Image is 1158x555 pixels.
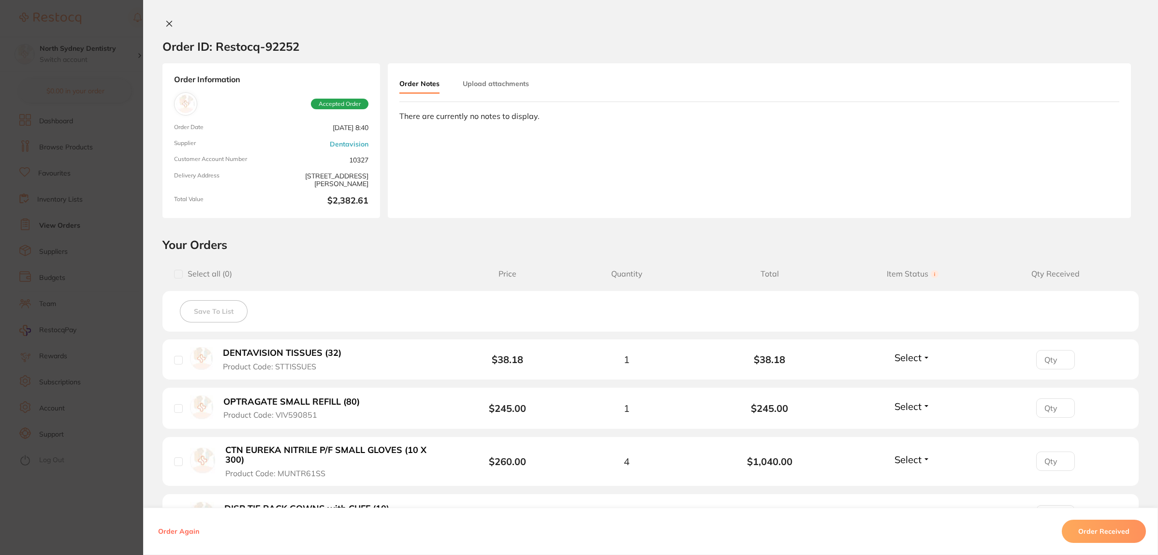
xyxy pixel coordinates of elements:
[463,75,529,92] button: Upload attachments
[460,269,555,278] span: Price
[894,400,922,412] span: Select
[492,353,523,365] b: $38.18
[190,448,215,473] img: CTN EUREKA NITRILE P/F SMALL GLOVES (10 X 300)
[174,172,267,188] span: Delivery Address
[892,453,933,466] button: Select
[555,269,698,278] span: Quantity
[841,269,984,278] span: Item Status
[225,469,325,478] span: Product Code: MUNTR61SS
[180,300,248,322] button: Save To List
[698,269,841,278] span: Total
[225,445,442,465] b: CTN EUREKA NITRILE P/F SMALL GLOVES (10 X 300)
[223,397,360,407] b: OPTRAGATE SMALL REFILL (80)
[220,396,370,420] button: OPTRAGATE SMALL REFILL (80) Product Code: VIV590851
[624,456,630,467] span: 4
[223,348,341,358] b: DENTAVISION TISSUES (32)
[174,124,267,132] span: Order Date
[174,156,267,164] span: Customer Account Number
[1036,398,1075,418] input: Qty
[489,455,526,467] b: $260.00
[174,140,267,148] span: Supplier
[176,95,195,113] img: Dentavision
[624,403,630,414] span: 1
[222,445,445,479] button: CTN EUREKA NITRILE P/F SMALL GLOVES (10 X 300) Product Code: MUNTR61SS
[399,112,1119,120] div: There are currently no notes to display.
[162,237,1139,252] h2: Your Orders
[174,196,267,206] span: Total Value
[1036,505,1075,525] input: Qty
[330,140,368,148] a: Dentavision
[190,395,213,419] img: OPTRAGATE SMALL REFILL (80)
[1036,350,1075,369] input: Qty
[894,453,922,466] span: Select
[892,507,933,519] button: Select
[698,354,841,365] b: $38.18
[275,196,368,206] b: $2,382.61
[311,99,368,109] span: Accepted Order
[1062,520,1146,543] button: Order Received
[190,502,214,526] img: DISP TIE BACK GOWNS with CUFF (10)
[174,75,368,85] strong: Order Information
[489,402,526,414] b: $245.00
[223,410,317,419] span: Product Code: VIV590851
[399,75,440,94] button: Order Notes
[698,456,841,467] b: $1,040.00
[221,503,399,527] button: DISP TIE BACK GOWNS with CUFF (10) Product Code: WMGOWN10
[624,354,630,365] span: 1
[183,269,232,278] span: Select all ( 0 )
[892,351,933,364] button: Select
[275,172,368,188] span: [STREET_ADDRESS][PERSON_NAME]
[698,403,841,414] b: $245.00
[155,527,202,536] button: Order Again
[220,348,352,371] button: DENTAVISION TISSUES (32) Product Code: STTISSUES
[894,351,922,364] span: Select
[162,39,299,54] h2: Order ID: Restocq- 92252
[894,507,922,519] span: Select
[275,124,368,132] span: [DATE] 8:40
[1036,452,1075,471] input: Qty
[190,347,213,370] img: DENTAVISION TISSUES (32)
[984,269,1127,278] span: Qty Received
[892,400,933,412] button: Select
[275,156,368,164] span: 10327
[224,504,389,514] b: DISP TIE BACK GOWNS with CUFF (10)
[223,362,316,371] span: Product Code: STTISSUES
